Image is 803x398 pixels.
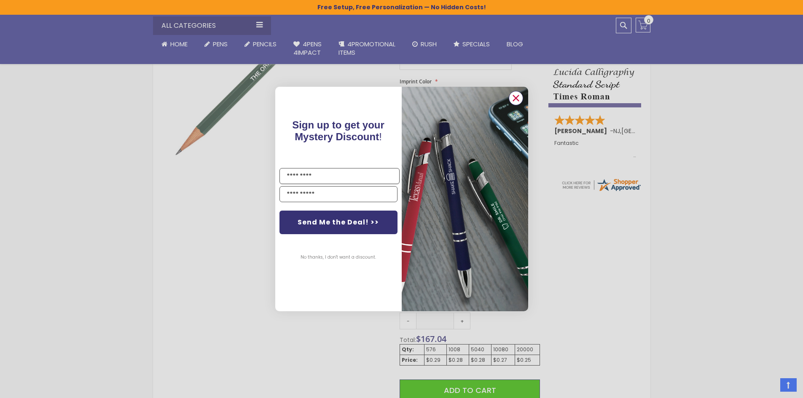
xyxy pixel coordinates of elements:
span: ! [292,119,384,142]
button: No thanks, I don't want a discount. [296,247,380,268]
button: Send Me the Deal! >> [279,211,397,234]
button: Close dialog [509,91,523,105]
input: YOUR EMAIL [279,186,397,202]
iframe: Google Customer Reviews [733,375,803,398]
img: 081b18bf-2f98-4675-a917-09431eb06994.jpeg [402,87,528,311]
span: Sign up to get your Mystery Discount [292,119,384,142]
